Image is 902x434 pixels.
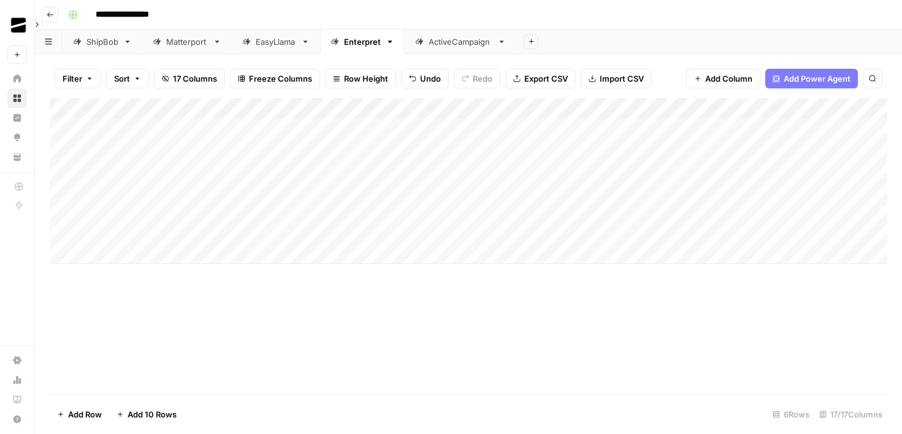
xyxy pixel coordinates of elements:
[232,29,320,54] a: EasyLlama
[429,36,492,48] div: ActiveCampaign
[154,69,225,88] button: 17 Columns
[128,408,177,420] span: Add 10 Rows
[420,72,441,85] span: Undo
[7,14,29,36] img: OGM Logo
[401,69,449,88] button: Undo
[7,351,27,370] a: Settings
[7,88,27,108] a: Browse
[114,72,130,85] span: Sort
[7,370,27,390] a: Usage
[686,69,760,88] button: Add Column
[249,72,312,85] span: Freeze Columns
[106,69,149,88] button: Sort
[7,108,27,128] a: Insights
[7,69,27,88] a: Home
[405,29,516,54] a: ActiveCampaign
[7,409,27,429] button: Help + Support
[768,405,814,424] div: 6 Rows
[63,72,82,85] span: Filter
[142,29,232,54] a: Matterport
[320,29,405,54] a: Enterpret
[256,36,296,48] div: EasyLlama
[173,72,217,85] span: 17 Columns
[325,69,396,88] button: Row Height
[454,69,500,88] button: Redo
[166,36,208,48] div: Matterport
[505,69,576,88] button: Export CSV
[109,405,184,424] button: Add 10 Rows
[7,147,27,167] a: Your Data
[50,405,109,424] button: Add Row
[63,29,142,54] a: ShipBob
[600,72,644,85] span: Import CSV
[765,69,858,88] button: Add Power Agent
[7,390,27,409] a: Learning Hub
[705,72,752,85] span: Add Column
[7,10,27,41] button: Workspace: OGM
[7,128,27,147] a: Opportunities
[814,405,887,424] div: 17/17 Columns
[344,36,381,48] div: Enterpret
[86,36,118,48] div: ShipBob
[581,69,652,88] button: Import CSV
[473,72,492,85] span: Redo
[524,72,568,85] span: Export CSV
[784,72,850,85] span: Add Power Agent
[55,69,101,88] button: Filter
[68,408,102,420] span: Add Row
[230,69,320,88] button: Freeze Columns
[344,72,388,85] span: Row Height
